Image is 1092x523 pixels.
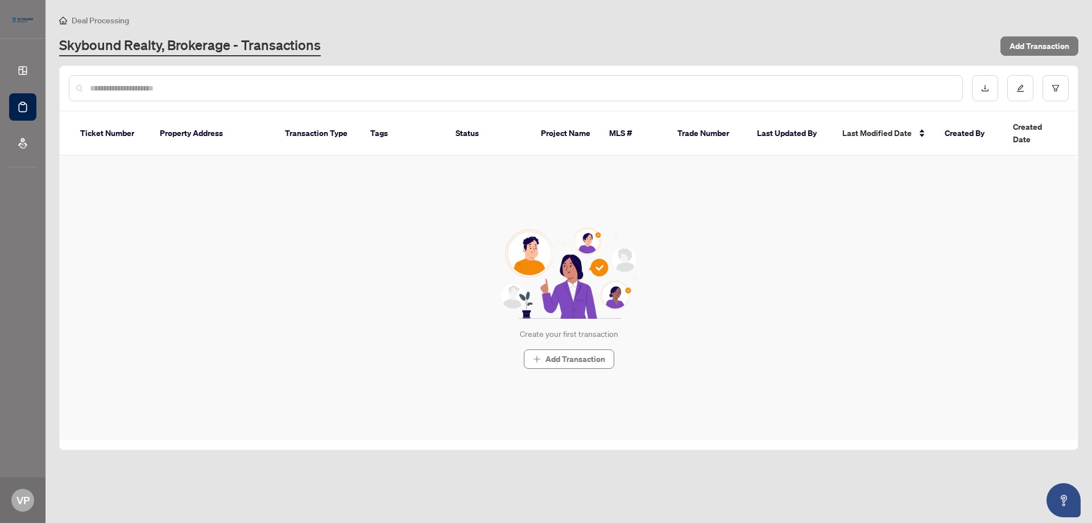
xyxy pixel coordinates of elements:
span: Add Transaction [545,350,605,368]
a: Skybound Realty, Brokerage - Transactions [59,36,321,56]
th: Last Modified Date [833,112,936,156]
th: Transaction Type [276,112,361,156]
span: download [981,84,989,92]
button: download [972,75,998,101]
button: filter [1043,75,1069,101]
th: Created By [936,112,1004,156]
th: Last Updated By [748,112,833,156]
button: Add Transaction [1000,36,1078,56]
th: Trade Number [668,112,748,156]
button: edit [1007,75,1033,101]
button: Open asap [1046,483,1081,517]
th: MLS # [600,112,668,156]
button: Add Transaction [524,349,614,369]
th: Project Name [532,112,600,156]
span: Created Date [1013,121,1061,146]
span: Add Transaction [1010,37,1069,55]
span: Last Modified Date [842,127,912,139]
img: Null State Icon [495,228,642,319]
span: Deal Processing [72,15,129,26]
th: Property Address [151,112,276,156]
img: logo [9,14,36,26]
th: Ticket Number [71,112,151,156]
th: Status [446,112,532,156]
th: Created Date [1004,112,1083,156]
span: filter [1052,84,1060,92]
div: Create your first transaction [520,328,618,340]
span: plus [533,355,541,363]
span: VP [16,492,30,508]
th: Tags [361,112,446,156]
span: home [59,17,67,24]
span: edit [1016,84,1024,92]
